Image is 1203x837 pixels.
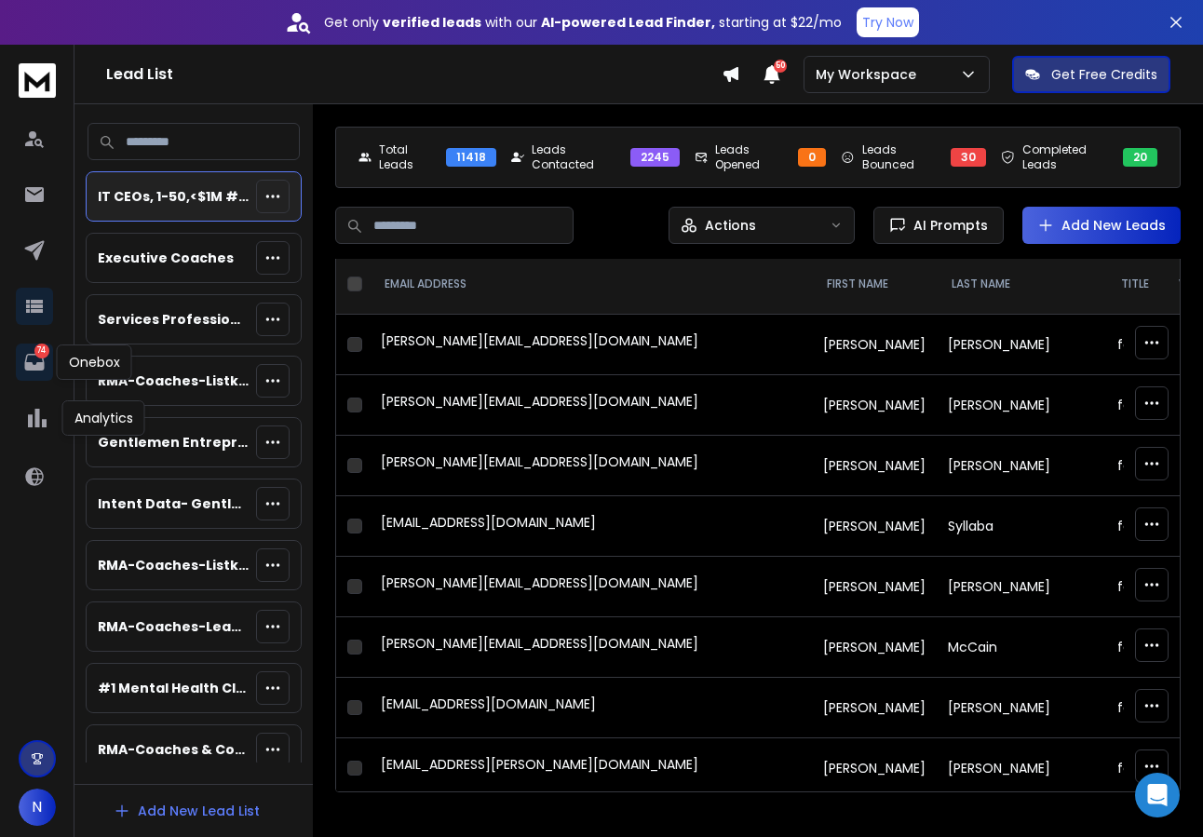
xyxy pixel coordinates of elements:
div: Analytics [62,400,145,436]
p: Total Leads [379,142,439,172]
td: [PERSON_NAME] [937,375,1106,436]
p: RMA-Coaches & Consultants-2/3/25-571 [98,740,249,759]
div: 0 [798,148,826,167]
button: N [19,789,56,826]
a: Add New Leads [1037,216,1166,235]
p: RMA-Coaches-LeadRocks- 4.4k [98,617,249,636]
div: [PERSON_NAME][EMAIL_ADDRESS][DOMAIN_NAME] [381,331,801,358]
p: Get Free Credits [1051,65,1157,84]
button: Add New Leads [1022,207,1181,244]
button: Get Free Credits [1012,56,1170,93]
button: AI Prompts [873,207,1004,244]
strong: verified leads [383,13,481,32]
td: McCain [937,617,1106,678]
td: [PERSON_NAME] [812,617,937,678]
div: Open Intercom Messenger [1135,773,1180,817]
td: false [1106,436,1164,496]
p: RMA-Coaches-Listkit 25' (NEW) 3.7k [98,371,249,390]
td: false [1106,738,1164,799]
p: Try Now [862,13,913,32]
td: [PERSON_NAME] [937,315,1106,375]
td: [PERSON_NAME] [812,375,937,436]
div: 11418 [446,148,496,167]
p: IT CEOs, 1-50,<$1M #1 & #2- LeadRocks [98,187,249,206]
th: title [1106,254,1164,315]
td: [PERSON_NAME] [937,738,1106,799]
td: [PERSON_NAME] [937,557,1106,617]
div: [EMAIL_ADDRESS][DOMAIN_NAME] [381,695,801,721]
div: [PERSON_NAME][EMAIL_ADDRESS][DOMAIN_NAME] [381,574,801,600]
p: RMA-Coaches-Listkit 25' V2 [98,556,249,574]
div: [EMAIL_ADDRESS][DOMAIN_NAME] [381,513,801,539]
div: 20 [1123,148,1157,167]
p: Services Professionals-Old List (Apollo) [98,310,249,329]
td: [PERSON_NAME] [937,678,1106,738]
td: false [1106,557,1164,617]
p: Actions [705,216,756,235]
td: false [1106,496,1164,557]
p: #1 Mental Health Clinics-US-20k-360 OS [98,679,249,697]
td: [PERSON_NAME] [812,557,937,617]
th: LAST NAME [937,254,1106,315]
td: [PERSON_NAME] [812,678,937,738]
p: Leads Bounced [862,142,944,172]
td: false [1106,678,1164,738]
button: Try Now [857,7,919,37]
td: Syllaba [937,496,1106,557]
th: FIRST NAME [812,254,937,315]
td: [PERSON_NAME] [812,436,937,496]
button: Add New Lead List [99,792,275,830]
img: logo [19,63,56,98]
td: false [1106,315,1164,375]
span: 50 [774,60,787,73]
p: Executive Coaches [98,249,234,267]
td: false [1106,375,1164,436]
div: [PERSON_NAME][EMAIL_ADDRESS][DOMAIN_NAME] [381,392,801,418]
p: Intent Data- Gentlemen Entrepreneurs [98,494,249,513]
p: Get only with our starting at $22/mo [324,13,842,32]
div: [PERSON_NAME][EMAIL_ADDRESS][DOMAIN_NAME] [381,452,801,479]
p: My Workspace [816,65,924,84]
div: [PERSON_NAME][EMAIL_ADDRESS][DOMAIN_NAME] [381,634,801,660]
td: [PERSON_NAME] [937,436,1106,496]
td: [PERSON_NAME] [812,738,937,799]
td: [PERSON_NAME] [812,315,937,375]
p: Leads Contacted [532,142,622,172]
strong: AI-powered Lead Finder, [541,13,715,32]
th: EMAIL ADDRESS [370,254,812,315]
p: Leads Opened [715,142,791,172]
p: Gentlemen Entrepreneurs [98,433,249,452]
p: 74 [34,344,49,358]
h1: Lead List [106,63,722,86]
span: AI Prompts [906,216,988,235]
td: false [1106,617,1164,678]
div: 2245 [630,148,680,167]
td: [PERSON_NAME] [812,496,937,557]
a: 74 [16,344,53,381]
p: Completed Leads [1022,142,1115,172]
div: [EMAIL_ADDRESS][PERSON_NAME][DOMAIN_NAME] [381,755,801,781]
div: Onebox [57,344,132,380]
div: 30 [951,148,986,167]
